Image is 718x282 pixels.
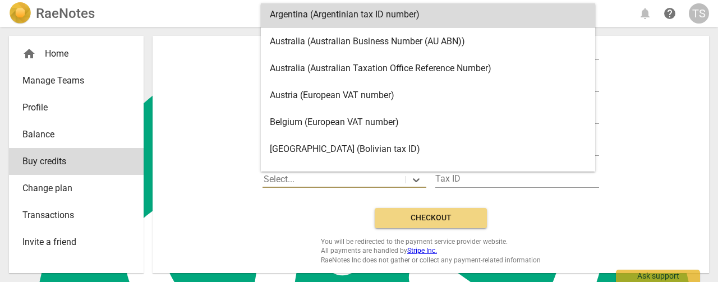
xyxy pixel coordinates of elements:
[22,47,121,61] div: Home
[616,270,700,282] div: Ask support
[375,208,487,228] button: Checkout
[321,237,541,265] span: You will be redirected to the payment service provider website. All payments are handled by RaeNo...
[9,121,144,148] a: Balance
[9,148,144,175] a: Buy credits
[407,247,437,255] a: Stripe Inc.
[36,6,95,21] h2: RaeNotes
[9,175,144,202] a: Change plan
[660,3,680,24] a: Help
[261,28,595,55] div: Australia (Australian Business Number (AU ABN))
[9,67,144,94] a: Manage Teams
[689,3,709,24] button: TS
[384,212,478,224] span: Checkout
[261,55,595,82] div: Australia (Australian Taxation Office Reference Number)
[9,229,144,256] a: Invite a friend
[22,235,121,249] span: Invite a friend
[261,109,595,136] div: Belgium (European VAT number)
[22,182,121,195] span: Change plan
[22,128,121,141] span: Balance
[663,7,676,20] span: help
[261,136,595,163] div: [GEOGRAPHIC_DATA] (Bolivian tax ID)
[261,1,595,28] div: Argentina (Argentinian tax ID number)
[261,82,595,109] div: Austria (European VAT number)
[9,2,31,25] img: Logo
[22,209,121,222] span: Transactions
[22,155,121,168] span: Buy credits
[261,163,595,189] div: [GEOGRAPHIC_DATA] (Brazilian CNPJ number)
[9,202,144,229] a: Transactions
[9,40,144,67] div: Home
[22,74,121,87] span: Manage Teams
[9,2,95,25] a: LogoRaeNotes
[264,173,294,186] p: Select...
[9,94,144,121] a: Profile
[22,47,36,61] span: home
[22,101,121,114] span: Profile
